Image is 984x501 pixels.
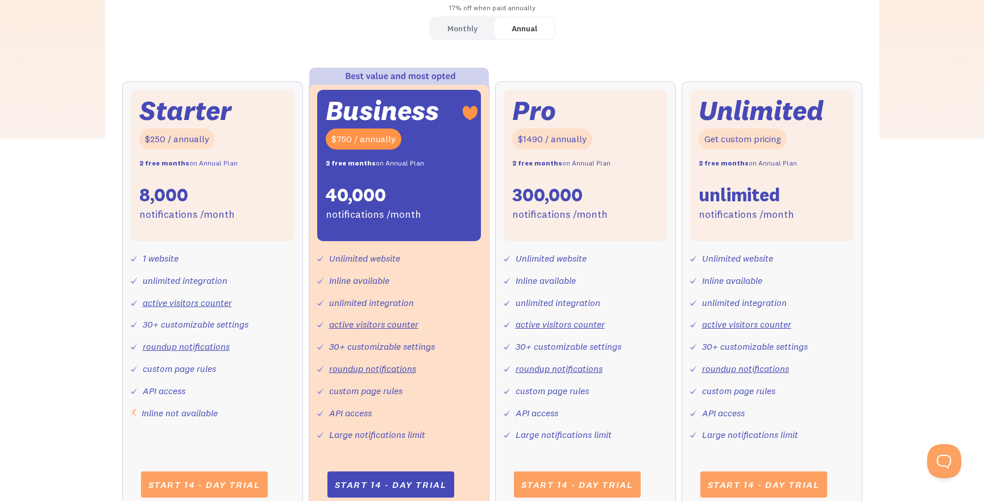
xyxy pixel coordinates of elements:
[702,405,745,421] div: API access
[139,206,235,223] div: notifications /month
[126,67,192,74] div: Keywords by Traffic
[326,155,424,172] div: on Annual Plan
[326,206,421,223] div: notifications /month
[326,159,376,167] strong: 2 free months
[329,295,414,311] div: unlimited integration
[30,30,125,39] div: Domain: [DOMAIN_NAME]
[18,30,27,39] img: website_grey.svg
[699,183,780,207] div: unlimited
[516,405,558,421] div: API access
[516,318,605,330] a: active visitors counter
[329,405,372,421] div: API access
[142,405,218,421] div: Inline not available
[702,338,808,355] div: 30+ customizable settings
[512,183,583,207] div: 300,000
[329,250,400,267] div: Unlimited website
[702,383,775,399] div: custom page rules
[326,129,401,150] div: $750 / annually
[516,338,621,355] div: 30+ customizable settings
[447,20,478,37] div: Monthly
[512,98,556,123] div: Pro
[699,98,824,123] div: Unlimited
[31,66,40,75] img: tab_domain_overview_orange.svg
[139,98,231,123] div: Starter
[141,471,268,498] a: Start 14 - day trial
[512,206,608,223] div: notifications /month
[329,338,435,355] div: 30+ customizable settings
[514,471,641,498] a: Start 14 - day trial
[702,427,798,443] div: Large notifications limit
[699,155,797,172] div: on Annual Plan
[329,318,418,330] a: active visitors counter
[516,295,600,311] div: unlimited integration
[139,183,188,207] div: 8,000
[143,361,216,377] div: custom page rules
[43,67,102,74] div: Domain Overview
[329,383,402,399] div: custom page rules
[702,318,791,330] a: active visitors counter
[516,272,576,289] div: Inline available
[139,159,189,167] strong: 2 free months
[326,183,386,207] div: 40,000
[143,341,230,352] a: roundup notifications
[512,20,537,37] div: Annual
[702,272,762,289] div: Inline available
[516,363,603,374] a: roundup notifications
[329,427,425,443] div: Large notifications limit
[139,155,238,172] div: on Annual Plan
[18,18,27,27] img: logo_orange.svg
[516,427,612,443] div: Large notifications limit
[143,316,248,333] div: 30+ customizable settings
[512,155,611,172] div: on Annual Plan
[113,66,122,75] img: tab_keywords_by_traffic_grey.svg
[702,250,773,267] div: Unlimited website
[516,250,587,267] div: Unlimited website
[143,297,232,308] a: active visitors counter
[699,159,749,167] strong: 2 free months
[927,444,961,478] iframe: Toggle Customer Support
[327,471,454,498] a: Start 14 - day trial
[512,129,592,150] div: $1490 / annually
[700,471,827,498] a: Start 14 - day trial
[143,272,227,289] div: unlimited integration
[699,129,787,150] div: Get custom pricing
[516,383,589,399] div: custom page rules
[699,206,794,223] div: notifications /month
[512,159,562,167] strong: 2 free months
[326,98,439,123] div: Business
[329,363,416,374] a: roundup notifications
[702,295,787,311] div: unlimited integration
[32,18,56,27] div: v 4.0.25
[139,129,215,150] div: $250 / annually
[702,363,789,374] a: roundup notifications
[329,272,389,289] div: Inline available
[143,250,178,267] div: 1 website
[143,383,185,399] div: API access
